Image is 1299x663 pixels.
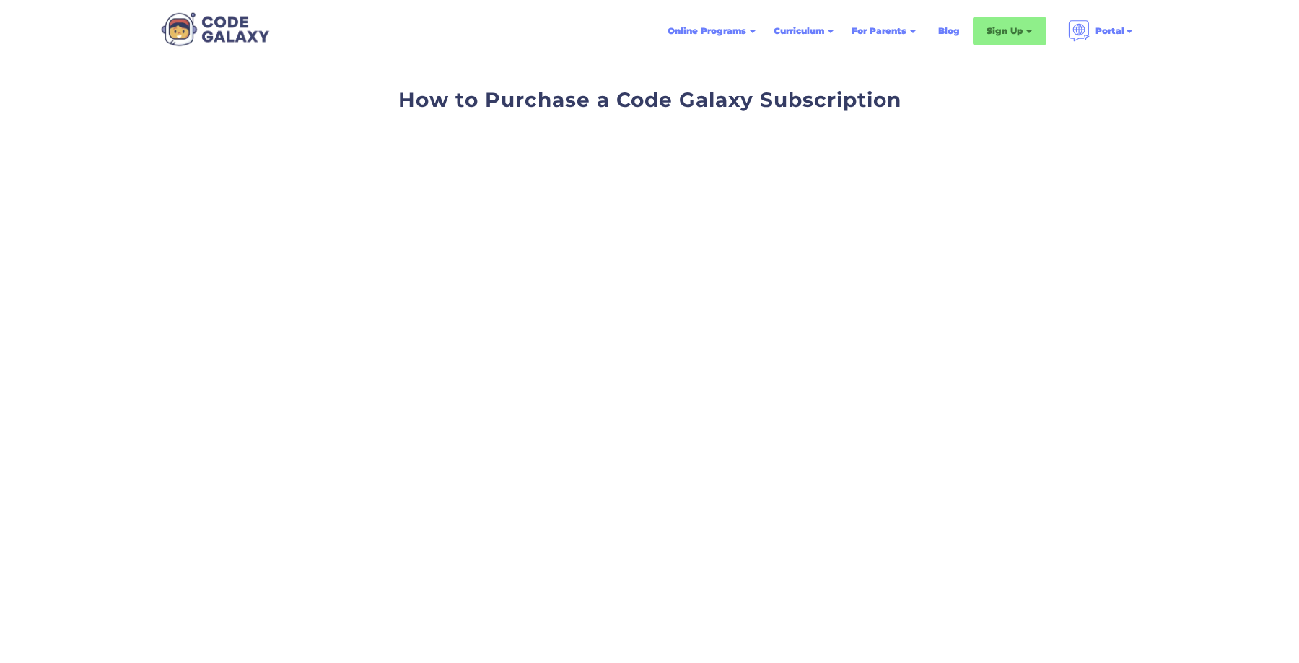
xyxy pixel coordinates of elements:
[987,24,1023,38] div: Sign Up
[930,18,968,44] a: Blog
[1095,24,1124,38] div: Portal
[398,87,901,112] span: How to Purchase a Code Galaxy Subscription
[774,24,824,38] div: Curriculum
[668,24,746,38] div: Online Programs
[852,24,906,38] div: For Parents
